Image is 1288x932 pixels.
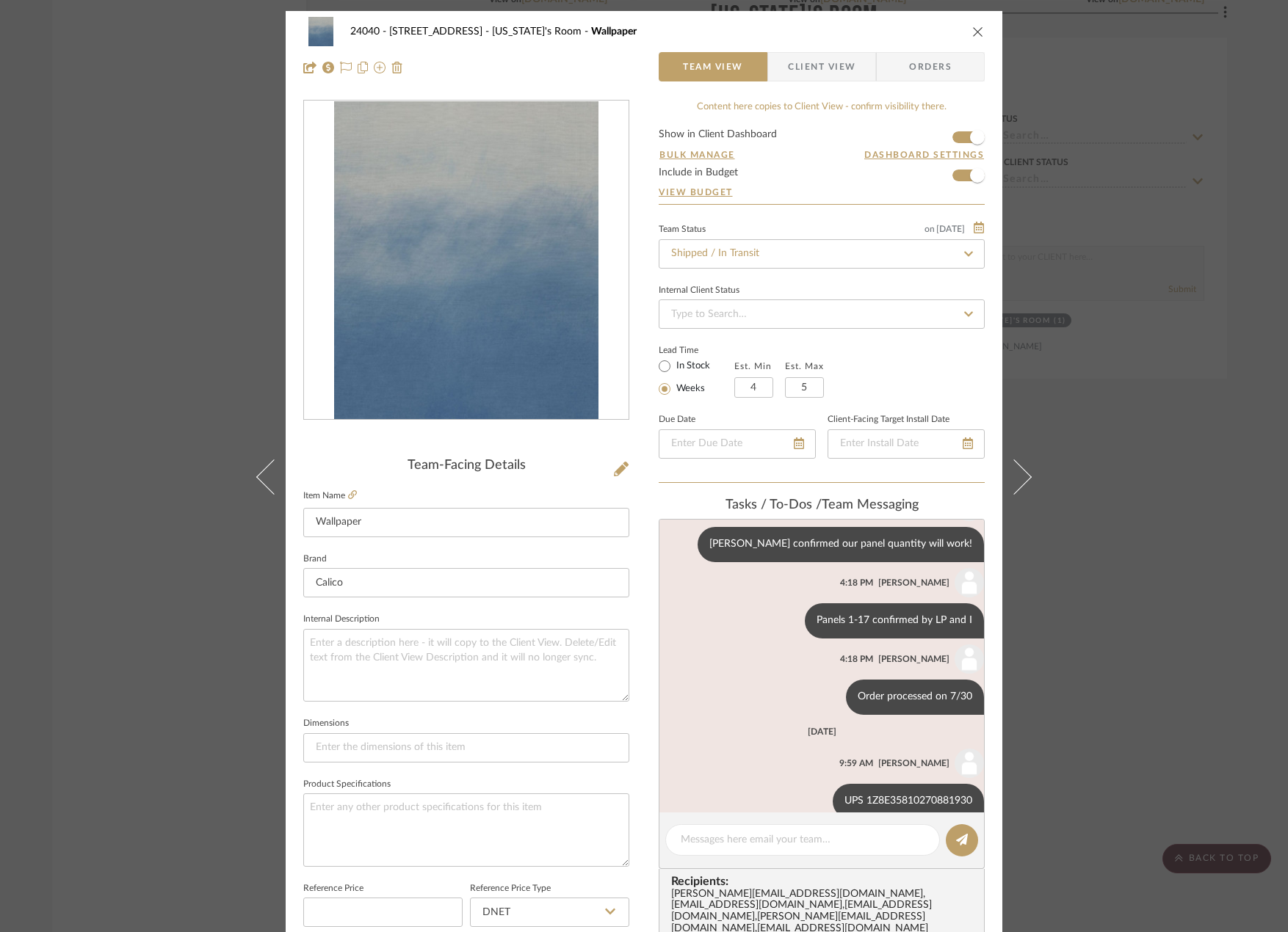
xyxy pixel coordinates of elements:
[805,603,984,638] div: Panels 1-17 confirmed by LP and I
[671,875,978,888] span: Recipients:
[673,382,705,396] label: Weeks
[878,757,949,770] div: [PERSON_NAME]
[303,17,339,46] img: bf39db8b-58dc-48f0-95b1-47c2b9826273_48x40.jpg
[391,62,403,73] img: Remove from project
[785,361,824,371] label: Est. Max
[659,498,985,514] div: team Messaging
[726,498,822,511] span: Tasks / To-Dos /
[955,644,984,674] img: user_avatar.png
[470,885,551,892] label: Reference Price Type
[659,186,985,198] a: View Budget
[303,568,629,597] input: Enter Brand
[839,757,873,770] div: 9:59 AM
[808,727,836,737] div: [DATE]
[698,527,984,562] div: [PERSON_NAME] confirmed our panel quantity will work!
[659,287,739,294] div: Internal Client Status
[659,357,734,398] mat-radio-group: Select item type
[659,226,706,233] div: Team Status
[303,458,629,474] div: Team-Facing Details
[846,680,984,715] div: Order processed on 7/30
[893,52,968,81] span: Orders
[878,576,949,589] div: [PERSON_NAME]
[303,556,327,563] label: Brand
[828,416,949,423] label: Client-Facing Target Install Date
[303,616,380,623] label: Internal Description
[303,781,391,788] label: Product Specifications
[935,224,966,234] span: [DATE]
[659,299,985,329] input: Type to Search…
[864,148,985,161] button: Dashboard Settings
[840,652,873,666] div: 4:18 PM
[303,489,357,502] label: Item Name
[659,429,816,459] input: Enter Due Date
[492,26,591,37] span: [US_STATE]'s Room
[828,429,985,459] input: Enter Install Date
[334,101,599,420] img: bf39db8b-58dc-48f0-95b1-47c2b9826273_436x436.jpg
[303,733,629,762] input: Enter the dimensions of this item
[955,749,984,778] img: user_avatar.png
[659,416,695,423] label: Due Date
[878,652,949,666] div: [PERSON_NAME]
[972,25,985,38] button: close
[303,508,629,537] input: Enter Item Name
[955,568,984,597] img: user_avatar.png
[659,100,985,114] div: Content here copies to Client View - confirm visibility there.
[683,52,743,81] span: Team View
[591,26,637,37] span: Wallpaper
[303,885,363,892] label: Reference Price
[304,101,629,420] div: 0
[925,225,935,233] span: on
[659,148,736,161] button: Bulk Manage
[734,361,772,371] label: Est. Min
[659,343,734,357] label: Lead Time
[350,26,492,37] span: 24040 - [STREET_ADDRESS]
[833,784,984,819] div: UPS 1Z8E35810270881930
[840,576,873,589] div: 4:18 PM
[659,239,985,269] input: Type to Search…
[788,52,855,81] span: Client View
[303,720,349,727] label: Dimensions
[673,360,710,373] label: In Stock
